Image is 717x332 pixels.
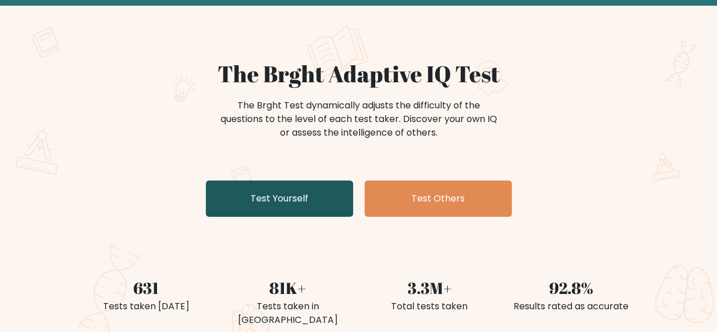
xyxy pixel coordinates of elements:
div: Total tests taken [366,300,494,313]
div: Results rated as accurate [507,300,635,313]
a: Test Yourself [206,180,353,217]
h1: The Brght Adaptive IQ Test [82,60,635,87]
div: 92.8% [507,276,635,300]
div: The Brght Test dynamically adjusts the difficulty of the questions to the level of each test take... [217,99,500,140]
div: 631 [82,276,210,300]
div: Tests taken [DATE] [82,300,210,313]
div: 3.3M+ [366,276,494,300]
div: 81K+ [224,276,352,300]
div: Tests taken in [GEOGRAPHIC_DATA] [224,300,352,327]
a: Test Others [364,180,512,217]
